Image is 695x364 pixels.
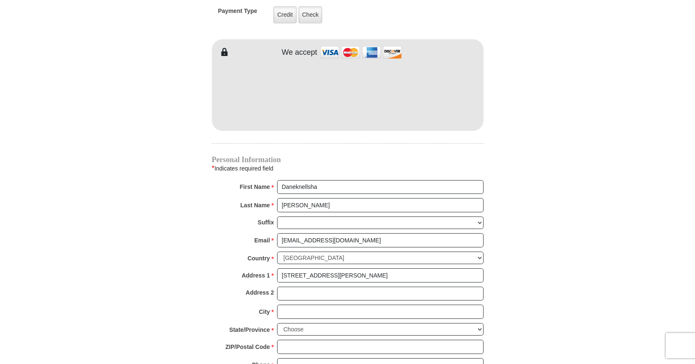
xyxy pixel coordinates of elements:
[282,48,317,57] h4: We accept
[240,181,270,193] strong: First Name
[212,163,484,174] div: Indicates required field
[259,306,270,318] strong: City
[247,252,270,264] strong: Country
[319,43,403,61] img: credit cards accepted
[258,216,274,228] strong: Suffix
[240,199,270,211] strong: Last Name
[273,6,296,23] label: Credit
[229,324,270,336] strong: State/Province
[218,8,257,19] h5: Payment Type
[242,270,270,281] strong: Address 1
[246,287,274,298] strong: Address 2
[298,6,323,23] label: Check
[225,341,270,353] strong: ZIP/Postal Code
[255,234,270,246] strong: Email
[212,156,484,163] h4: Personal Information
